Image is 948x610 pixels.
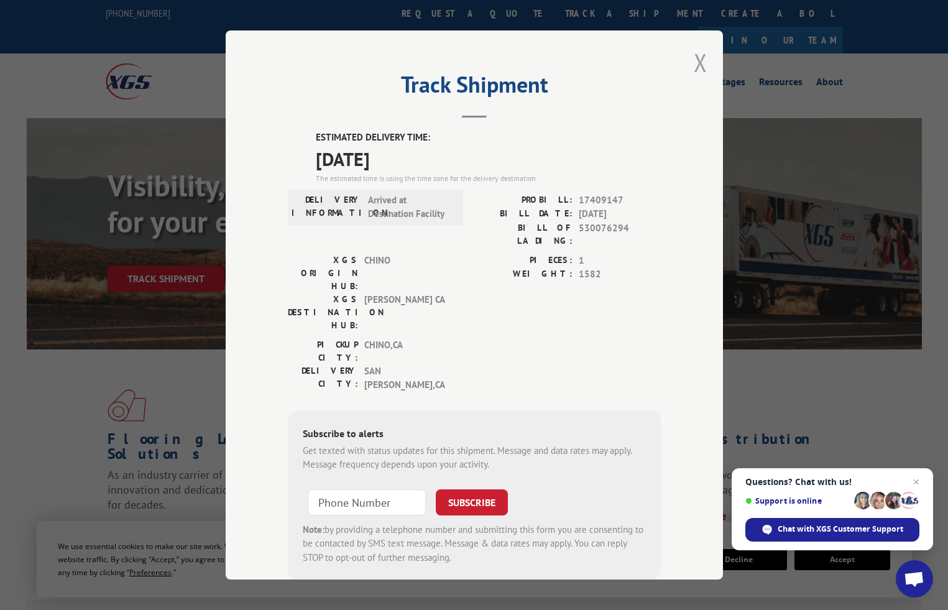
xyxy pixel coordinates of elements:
[316,145,661,173] span: [DATE]
[745,518,919,542] div: Chat with XGS Customer Support
[303,426,646,444] div: Subscribe to alerts
[909,474,924,489] span: Close chat
[474,207,573,221] label: BILL DATE:
[308,489,426,515] input: Phone Number
[579,221,661,247] span: 530076294
[288,338,358,364] label: PICKUP CITY:
[364,364,448,392] span: SAN [PERSON_NAME] , CA
[288,76,661,99] h2: Track Shipment
[316,173,661,184] div: The estimated time is using the time zone for the delivery destination.
[288,293,358,332] label: XGS DESTINATION HUB:
[745,496,850,506] span: Support is online
[896,560,933,598] div: Open chat
[316,131,661,145] label: ESTIMATED DELIVERY TIME:
[303,444,646,472] div: Get texted with status updates for this shipment. Message and data rates may apply. Message frequ...
[474,221,573,247] label: BILL OF LADING:
[579,254,661,268] span: 1
[474,193,573,208] label: PROBILL:
[474,267,573,282] label: WEIGHT:
[579,207,661,221] span: [DATE]
[579,267,661,282] span: 1582
[288,254,358,293] label: XGS ORIGIN HUB:
[364,254,448,293] span: CHINO
[292,193,362,221] label: DELIVERY INFORMATION:
[745,477,919,487] span: Questions? Chat with us!
[436,489,508,515] button: SUBSCRIBE
[778,524,903,535] span: Chat with XGS Customer Support
[364,338,448,364] span: CHINO , CA
[303,523,646,565] div: by providing a telephone number and submitting this form you are consenting to be contacted by SM...
[694,46,707,79] button: Close modal
[579,193,661,208] span: 17409147
[474,254,573,268] label: PIECES:
[303,524,324,535] strong: Note:
[288,364,358,392] label: DELIVERY CITY:
[364,293,448,332] span: [PERSON_NAME] CA
[368,193,452,221] span: Arrived at Destination Facility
